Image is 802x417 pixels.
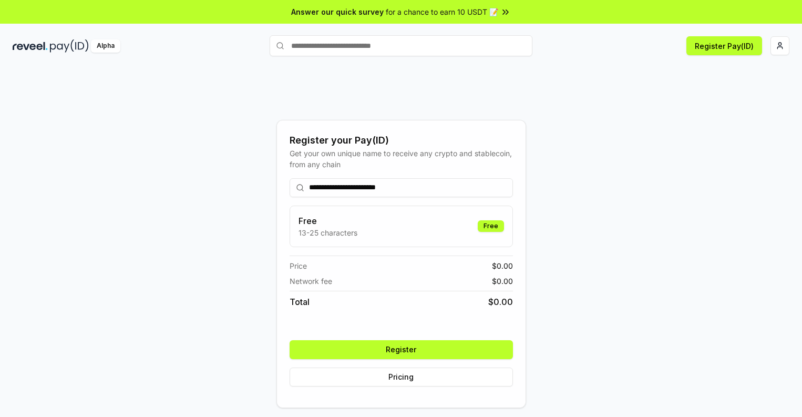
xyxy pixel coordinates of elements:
[290,133,513,148] div: Register your Pay(ID)
[488,296,513,308] span: $ 0.00
[290,276,332,287] span: Network fee
[290,340,513,359] button: Register
[50,39,89,53] img: pay_id
[686,36,762,55] button: Register Pay(ID)
[291,6,384,17] span: Answer our quick survey
[290,148,513,170] div: Get your own unique name to receive any crypto and stablecoin, from any chain
[299,227,357,238] p: 13-25 characters
[91,39,120,53] div: Alpha
[290,368,513,387] button: Pricing
[492,276,513,287] span: $ 0.00
[13,39,48,53] img: reveel_dark
[299,215,357,227] h3: Free
[478,220,504,232] div: Free
[290,296,310,308] span: Total
[290,260,307,271] span: Price
[386,6,498,17] span: for a chance to earn 10 USDT 📝
[492,260,513,271] span: $ 0.00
